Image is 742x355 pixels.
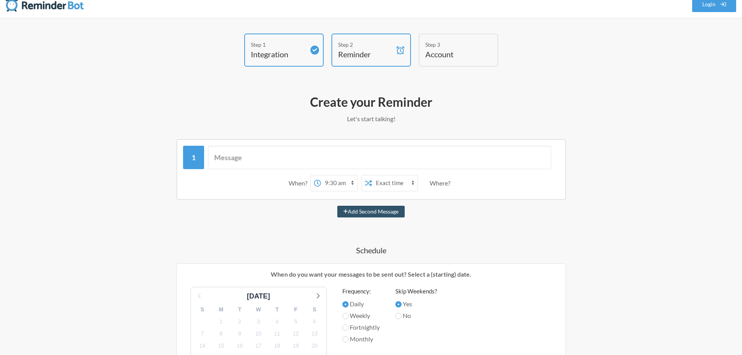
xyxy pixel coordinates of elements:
[338,49,393,60] h4: Reminder
[395,287,437,296] label: Skip Weekends?
[272,316,283,327] span: Saturday, October 4, 2025
[342,299,380,309] label: Daily
[145,245,597,256] h4: Schedule
[289,175,310,191] div: When?
[342,287,380,296] label: Frequency:
[425,41,480,49] div: Step 3
[287,304,305,316] div: F
[234,328,245,339] span: Thursday, October 9, 2025
[268,304,287,316] div: T
[430,175,453,191] div: Where?
[145,94,597,110] h2: Create your Reminder
[231,304,249,316] div: T
[253,328,264,339] span: Friday, October 10, 2025
[208,146,551,169] input: Message
[342,334,380,344] label: Monthly
[212,304,231,316] div: M
[244,291,273,302] div: [DATE]
[342,336,349,343] input: Monthly
[234,341,245,351] span: Thursday, October 16, 2025
[342,311,380,320] label: Weekly
[249,304,268,316] div: W
[291,341,301,351] span: Sunday, October 19, 2025
[197,341,208,351] span: Tuesday, October 14, 2025
[291,316,301,327] span: Sunday, October 5, 2025
[338,41,393,49] div: Step 2
[253,341,264,351] span: Friday, October 17, 2025
[395,313,402,319] input: No
[395,311,437,320] label: No
[216,316,227,327] span: Wednesday, October 1, 2025
[395,301,402,307] input: Yes
[342,313,349,319] input: Weekly
[291,328,301,339] span: Sunday, October 12, 2025
[342,301,349,307] input: Daily
[253,316,264,327] span: Friday, October 3, 2025
[183,270,560,279] p: When do you want your messages to be sent out? Select a (starting) date.
[305,304,324,316] div: S
[234,316,245,327] span: Thursday, October 2, 2025
[145,114,597,124] p: Let's start talking!
[425,49,480,60] h4: Account
[309,328,320,339] span: Monday, October 13, 2025
[193,304,212,316] div: S
[342,323,380,332] label: Fortnightly
[197,328,208,339] span: Tuesday, October 7, 2025
[395,299,437,309] label: Yes
[216,328,227,339] span: Wednesday, October 8, 2025
[337,206,405,217] button: Add Second Message
[251,41,305,49] div: Step 1
[342,325,349,331] input: Fortnightly
[309,341,320,351] span: Monday, October 20, 2025
[272,341,283,351] span: Saturday, October 18, 2025
[309,316,320,327] span: Monday, October 6, 2025
[272,328,283,339] span: Saturday, October 11, 2025
[216,341,227,351] span: Wednesday, October 15, 2025
[251,49,305,60] h4: Integration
